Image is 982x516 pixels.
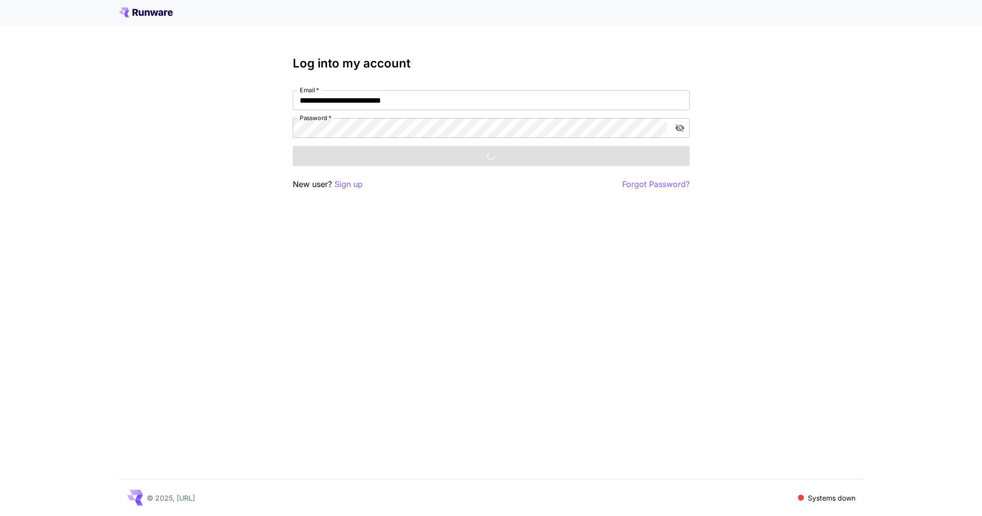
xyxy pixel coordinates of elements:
[671,119,689,137] button: toggle password visibility
[293,178,363,191] p: New user?
[808,493,855,503] p: Systems down
[147,493,195,503] p: © 2025, [URL]
[293,57,690,70] h3: Log into my account
[300,86,319,94] label: Email
[300,114,331,122] label: Password
[334,178,363,191] button: Sign up
[622,178,690,191] button: Forgot Password?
